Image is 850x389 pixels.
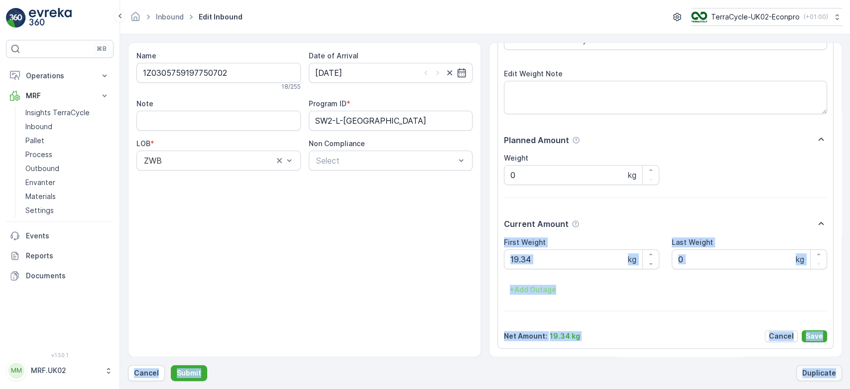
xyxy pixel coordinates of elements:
[386,8,462,20] p: Parcel_UK02 #1612
[711,12,800,22] p: TerraCycle-UK02-Econpro
[309,99,347,108] label: Program ID
[21,162,114,176] a: Outbound
[21,148,114,162] a: Process
[628,253,636,265] p: kg
[26,91,94,101] p: MRF
[128,365,165,381] button: Cancel
[802,368,836,378] p: Duplicate
[136,51,156,60] label: Name
[8,213,56,221] span: Tare Weight :
[136,139,150,148] label: LOB
[8,363,24,379] div: MM
[8,164,33,172] span: Name :
[806,331,823,341] p: Save
[504,154,528,162] label: Weight
[6,266,114,286] a: Documents
[6,246,114,266] a: Reports
[130,15,141,23] a: Homepage
[25,136,44,146] p: Pallet
[25,164,59,174] p: Outbound
[177,368,201,378] p: Submit
[21,120,114,134] a: Inbound
[572,220,580,228] div: Help Tooltip Icon
[197,12,244,22] span: Edit Inbound
[6,66,114,86] button: Operations
[21,203,114,217] a: Settings
[21,106,114,120] a: Insights TerraCycle
[58,180,67,189] span: 30
[25,122,52,132] p: Inbound
[628,169,636,181] p: kg
[52,196,56,205] span: -
[691,11,707,22] img: terracycle_logo_wKaHoWT.png
[31,366,100,376] p: MRF.UK02
[25,205,54,215] p: Settings
[53,229,77,238] span: BigBag
[6,86,114,106] button: MRF
[26,271,110,281] p: Documents
[21,190,114,203] a: Materials
[6,226,114,246] a: Events
[21,176,114,190] a: Envanter
[29,8,72,28] img: logo_light-DOdMpM7g.png
[25,192,56,201] p: Materials
[6,352,114,358] span: v 1.50.1
[156,12,184,21] a: Inbound
[8,196,52,205] span: Net Weight :
[572,136,580,144] div: Help Tooltip Icon
[510,285,556,295] p: + Add Outage
[136,99,153,108] label: Note
[504,238,546,246] label: First Weight
[504,331,547,341] p: Net Amount :
[796,365,842,381] button: Duplicate
[6,8,26,28] img: logo
[25,150,52,160] p: Process
[691,8,842,26] button: TerraCycle-UK02-Econpro(+01:00)
[765,330,798,342] button: Cancel
[21,134,114,148] a: Pallet
[26,71,94,81] p: Operations
[97,45,107,53] p: ⌘B
[316,155,456,167] p: Select
[26,231,110,241] p: Events
[550,331,580,341] p: 19.34 kg
[8,180,58,189] span: Total Weight :
[769,331,794,341] p: Cancel
[804,13,828,21] p: ( +01:00 )
[802,330,827,342] button: Save
[504,282,562,298] button: +Add Outage
[796,253,804,265] p: kg
[8,229,53,238] span: Asset Type :
[504,134,569,146] p: Planned Amount
[171,365,207,381] button: Submit
[504,218,569,230] p: Current Amount
[26,251,110,261] p: Reports
[8,246,42,254] span: Material :
[25,178,55,188] p: Envanter
[309,51,359,60] label: Date of Arrival
[309,63,473,83] input: dd/mm/yyyy
[672,238,713,246] label: Last Weight
[25,108,90,118] p: Insights TerraCycle
[33,164,97,172] span: Parcel_UK02 #1612
[42,246,144,254] span: UK-A0016 I Medicine packets
[6,360,114,381] button: MMMRF.UK02
[309,139,365,148] label: Non Compliance
[281,83,301,91] p: 18 / 255
[56,213,65,221] span: 30
[504,69,563,78] label: Edit Weight Note
[134,368,159,378] p: Cancel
